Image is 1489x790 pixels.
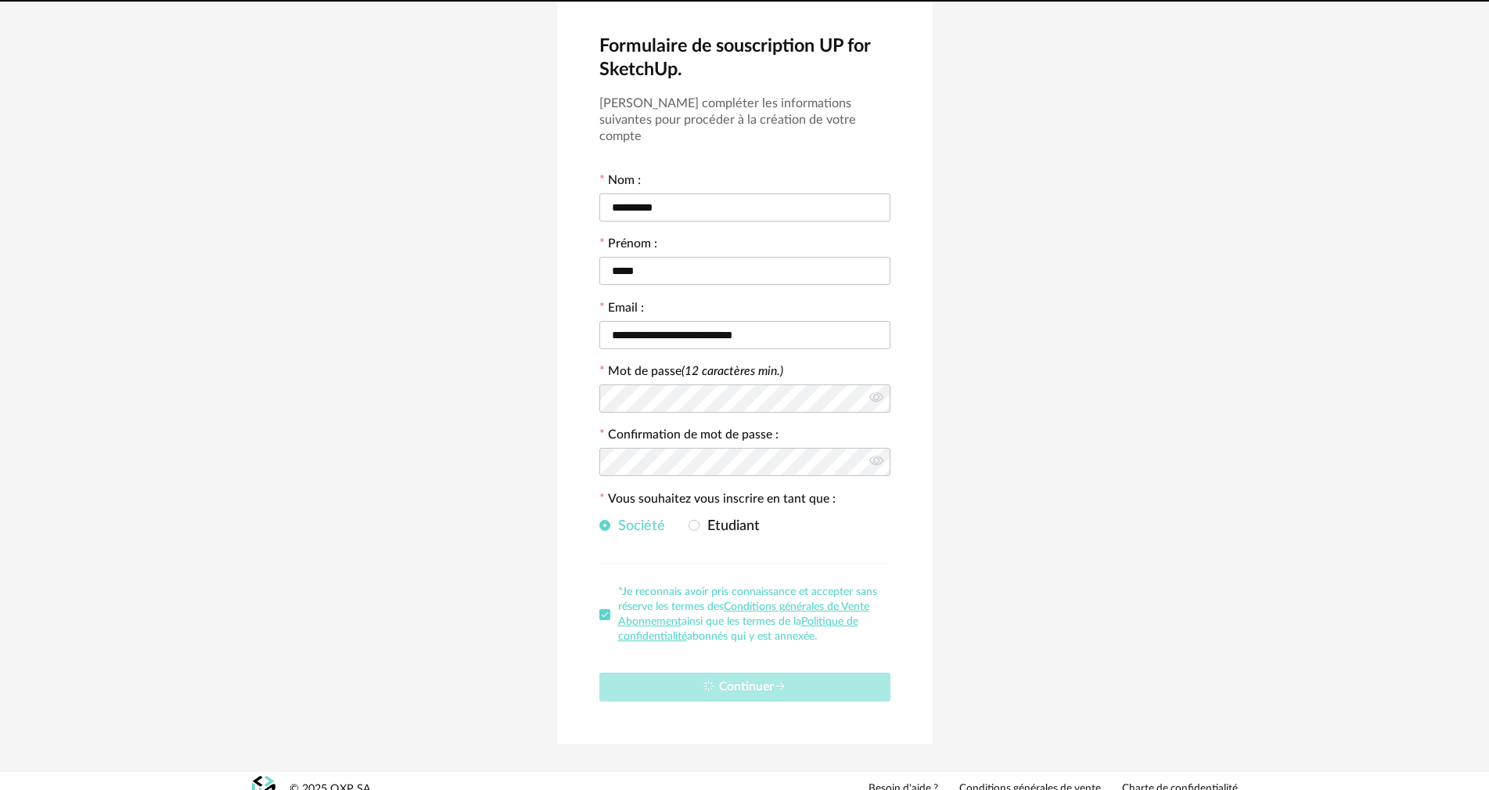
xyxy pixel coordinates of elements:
[700,519,760,533] span: Etudiant
[599,302,644,318] label: Email :
[599,175,641,190] label: Nom :
[618,586,877,642] span: *Je reconnais avoir pris connaissance et accepter sans réserve les termes des ainsi que les terme...
[599,429,779,445] label: Confirmation de mot de passe :
[618,616,858,642] a: Politique de confidentialité
[608,365,783,377] label: Mot de passe
[599,238,657,254] label: Prénom :
[618,601,869,627] a: Conditions générales de Vente Abonnement
[610,519,665,533] span: Société
[682,365,783,377] i: (12 caractères min.)
[599,34,890,82] h2: Formulaire de souscription UP for SketchUp.
[599,493,836,509] label: Vous souhaitez vous inscrire en tant que :
[599,96,890,145] h3: [PERSON_NAME] compléter les informations suivantes pour procéder à la création de votre compte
